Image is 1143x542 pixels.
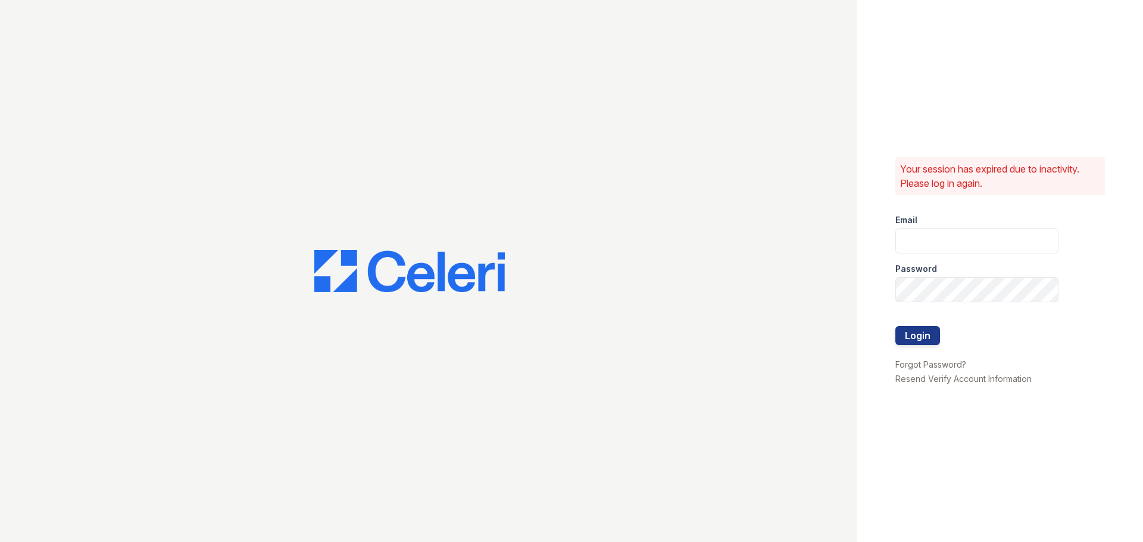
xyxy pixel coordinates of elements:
label: Email [895,214,917,226]
p: Your session has expired due to inactivity. Please log in again. [900,162,1100,190]
label: Password [895,263,937,275]
img: CE_Logo_Blue-a8612792a0a2168367f1c8372b55b34899dd931a85d93a1a3d3e32e68fde9ad4.png [314,250,505,293]
button: Login [895,326,940,345]
a: Resend Verify Account Information [895,374,1032,384]
a: Forgot Password? [895,359,966,369]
